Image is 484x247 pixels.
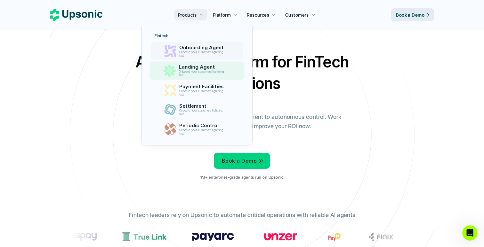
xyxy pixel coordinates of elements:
[179,103,226,109] p: Settlement
[179,109,226,116] p: Onboard your customers lightning fast
[396,12,424,18] p: Book a Demo
[200,175,283,180] p: 1M+ enterprise-grade agents run on Upsonic
[174,9,207,20] a: Products
[179,45,226,50] p: Onboarding Agent
[222,156,257,166] p: Book a Demo
[179,128,226,135] p: Onboard your customers lightning fast
[129,211,355,220] p: Fintech leaders rely on Upsonic to automate critical operations with reliable AI agents
[179,64,227,70] p: Landing Agent
[151,81,243,99] a: Payment FacilitiesOnboard your customers lightning fast
[213,12,231,18] p: Platform
[179,70,227,77] p: Onboard your customers lightning fast
[178,12,197,18] p: Products
[155,34,168,38] p: Fintech
[179,50,226,58] p: Onboard your customers lightning fast
[151,120,243,138] a: Periodic ControlOnboard your customers lightning fast
[179,84,226,89] p: Payment Facilities
[179,123,226,128] p: Periodic Control
[247,12,269,18] p: Resources
[151,101,243,119] a: SettlementOnboard your customers lightning fast
[462,225,478,241] iframe: Intercom live chat
[150,42,243,60] a: Onboarding AgentOnboard your customers lightning fast
[285,12,309,18] p: Customers
[149,62,244,80] a: Landing AgentOnboard your customers lightning fast
[138,112,346,131] p: From onboarding to compliance to settlement to autonomous control. Work with %82 more efficiency ...
[214,153,270,169] a: Book a Demo
[130,51,354,94] h2: Agentic AI Platform for FinTech Operations
[391,8,434,21] a: Book a Demo
[179,89,226,96] p: Onboard your customers lightning fast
